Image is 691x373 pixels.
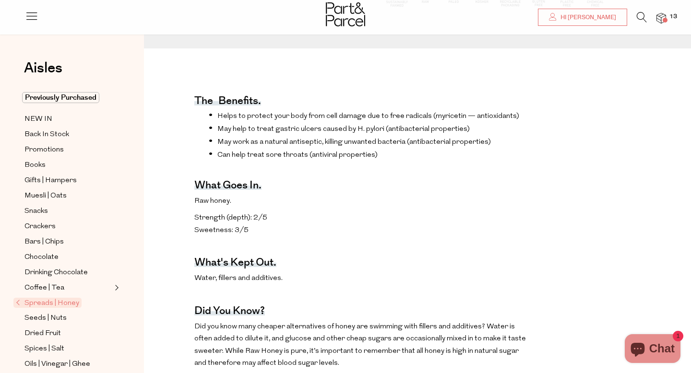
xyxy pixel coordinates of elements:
[24,236,64,248] span: Bars | Chips
[194,183,262,190] h4: What goes in.
[24,159,112,171] a: Books
[194,321,529,370] p: Did you know many cheaper alternatives of honey are swimming with fillers and additives? Water is...
[656,13,666,23] a: 13
[24,113,112,125] a: NEW IN
[24,58,62,79] span: Aisles
[13,298,82,308] span: Spreads | Honey
[24,175,112,186] a: Gifts | Hampers
[209,111,529,120] li: Helps to protect your body from cell damage due to free radicals (myricetin — antioxidants)
[24,190,67,202] span: Muesli | Oats
[194,212,529,236] p: Strength (depth): 2/5 Sweetness: 3/5
[194,272,529,285] p: Water, fillers and additives.
[209,137,529,146] li: May work as a natural antiseptic, killing unwanted bacteria (antibacterial properties)
[538,9,627,26] a: Hi [PERSON_NAME]
[24,190,112,202] a: Muesli | Oats
[24,359,90,370] span: Oils | Vinegar | Ghee
[24,114,52,125] span: NEW IN
[24,221,112,233] a: Crackers
[16,297,112,309] a: Spreads | Honey
[24,343,112,355] a: Spices | Salt
[24,61,62,85] a: Aisles
[24,251,112,263] a: Chocolate
[24,343,64,355] span: Spices | Salt
[24,252,59,263] span: Chocolate
[194,195,529,208] p: Raw honey.
[326,2,365,26] img: Part&Parcel
[24,282,112,294] a: Coffee | Tea
[24,144,112,156] a: Promotions
[24,358,112,370] a: Oils | Vinegar | Ghee
[24,267,112,279] a: Drinking Chocolate
[622,334,683,365] inbox-online-store-chat: Shopify online store chat
[24,129,69,140] span: Back In Stock
[24,128,112,140] a: Back In Stock
[209,150,529,159] li: Can help treat sore throats (antiviral properties)
[24,236,112,248] a: Bars | Chips
[24,144,64,156] span: Promotions
[24,160,46,171] span: Books
[194,309,265,315] h4: Did you know?
[24,327,112,339] a: Dried Fruit
[24,267,88,279] span: Drinking Chocolate
[24,92,112,104] a: Previously Purchased
[558,13,616,22] span: Hi [PERSON_NAME]
[24,175,77,186] span: Gifts | Hampers
[112,282,119,293] button: Expand/Collapse Coffee | Tea
[194,260,276,267] h4: What's kept out.
[24,282,64,294] span: Coffee | Tea
[24,313,67,324] span: Seeds | Nuts
[209,124,529,133] li: May help to treat gastric ulcers caused by H. pylori (antibacterial properties)
[194,99,261,105] h4: The benefits.
[24,205,112,217] a: Snacks
[667,12,679,21] span: 13
[24,206,48,217] span: Snacks
[24,312,112,324] a: Seeds | Nuts
[22,92,99,103] span: Previously Purchased
[24,328,61,339] span: Dried Fruit
[24,221,56,233] span: Crackers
